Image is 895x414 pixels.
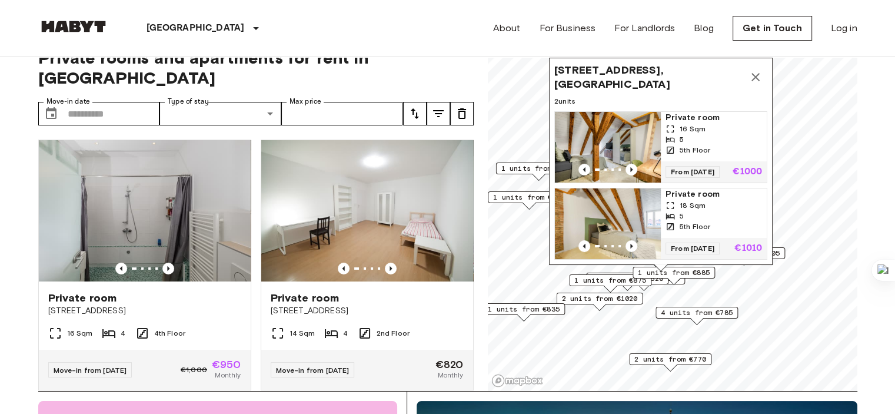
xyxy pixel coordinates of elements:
[483,303,565,322] div: Map marker
[680,134,684,145] span: 5
[154,328,185,339] span: 4th Floor
[578,164,590,175] button: Previous image
[554,96,767,107] span: 2 units
[488,34,857,391] canvas: Map
[680,211,684,221] span: 5
[555,188,661,259] img: Marketing picture of unit DE-02-008-003-03HF
[554,111,767,183] a: Marketing picture of unit DE-02-008-003-05HFPrevious imagePrevious imagePrivate room16 Sqm55th Fl...
[147,21,245,35] p: [GEOGRAPHIC_DATA]
[625,164,637,175] button: Previous image
[290,328,315,339] span: 14 Sqm
[450,102,474,125] button: tune
[403,102,427,125] button: tune
[661,307,733,318] span: 4 units from €785
[666,243,720,254] span: From [DATE]
[271,305,464,317] span: [STREET_ADDRESS]
[67,328,93,339] span: 16 Sqm
[377,328,410,339] span: 2nd Floor
[556,293,643,311] div: Map marker
[343,328,348,339] span: 4
[578,240,590,252] button: Previous image
[831,21,857,35] a: Log in
[614,21,675,35] a: For Landlords
[554,188,767,260] a: Marketing picture of unit DE-02-008-003-03HFPrevious imagePrevious imagePrivate room18 Sqm55th Fl...
[666,112,762,124] span: Private room
[733,16,812,41] a: Get in Touch
[569,274,651,293] div: Map marker
[39,102,63,125] button: Choose date
[680,200,706,211] span: 18 Sqm
[634,354,706,365] span: 2 units from €770
[48,305,241,317] span: [STREET_ADDRESS]
[276,366,350,375] span: Move-in from [DATE]
[181,365,207,375] span: €1,000
[694,21,714,35] a: Blog
[488,191,570,210] div: Map marker
[121,328,125,339] span: 4
[493,21,521,35] a: About
[54,366,127,375] span: Move-in from [DATE]
[708,248,780,259] span: 1 units from €805
[38,140,251,390] a: Marketing picture of unit DE-02-009-001-04HFPrevious imagePrevious imagePrivate room[STREET_ADDRE...
[46,97,90,107] label: Move-in date
[638,267,710,278] span: 1 units from €885
[591,273,663,284] span: 2 units from €820
[427,102,450,125] button: tune
[38,48,474,88] span: Private rooms and apartments for rent in [GEOGRAPHIC_DATA]
[495,163,582,181] div: Map marker
[629,353,711,372] div: Map marker
[549,58,773,271] div: Map marker
[625,240,637,252] button: Previous image
[385,263,397,274] button: Previous image
[680,124,706,134] span: 16 Sqm
[561,293,637,304] span: 2 units from €1020
[656,307,738,325] div: Map marker
[493,192,565,203] span: 1 units from €830
[680,221,710,232] span: 5th Floor
[680,145,710,155] span: 5th Floor
[555,112,661,183] img: Marketing picture of unit DE-02-008-003-05HF
[437,370,463,380] span: Monthly
[554,63,744,91] span: [STREET_ADDRESS], [GEOGRAPHIC_DATA]
[703,247,785,266] div: Map marker
[261,140,474,390] a: Marketing picture of unit DE-02-020-04MPrevious imagePrevious imagePrivate room[STREET_ADDRESS]14...
[586,273,668,291] div: Map marker
[212,359,241,370] span: €950
[115,263,127,274] button: Previous image
[666,188,762,200] span: Private room
[38,21,109,32] img: Habyt
[539,21,595,35] a: For Business
[271,291,340,305] span: Private room
[633,267,715,285] div: Map marker
[733,167,762,177] p: €1000
[162,263,174,274] button: Previous image
[261,140,473,281] img: Marketing picture of unit DE-02-020-04M
[168,97,209,107] label: Type of stay
[574,275,646,286] span: 1 units from €875
[48,291,117,305] span: Private room
[488,304,560,314] span: 1 units from €835
[215,370,241,380] span: Monthly
[666,166,720,178] span: From [DATE]
[435,359,464,370] span: €820
[491,374,543,387] a: Mapbox logo
[501,163,577,174] span: 1 units from €1000
[39,140,251,281] img: Marketing picture of unit DE-02-009-001-04HF
[734,244,762,253] p: €1010
[338,263,350,274] button: Previous image
[290,97,321,107] label: Max price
